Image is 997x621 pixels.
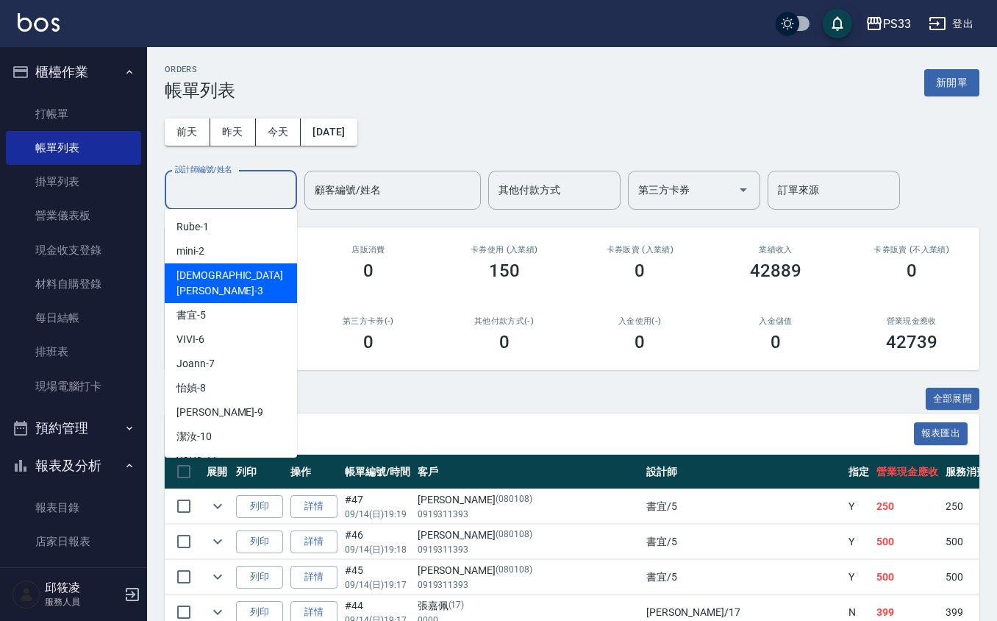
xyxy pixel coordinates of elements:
[345,578,410,592] p: 09/14 (日) 19:17
[176,356,215,372] span: Joann -7
[732,178,755,202] button: Open
[207,530,229,553] button: expand row
[873,455,942,489] th: 營業現金應收
[860,9,917,39] button: PS33
[635,260,645,281] h3: 0
[6,199,141,233] a: 營業儀表板
[341,525,414,559] td: #46
[165,80,235,101] h3: 帳單列表
[6,131,141,165] a: 帳單列表
[18,13,60,32] img: Logo
[6,491,141,525] a: 報表目錄
[418,528,639,543] div: [PERSON_NAME]
[6,525,141,558] a: 店家日報表
[6,97,141,131] a: 打帳單
[6,267,141,301] a: 材料自購登錄
[942,455,990,489] th: 服務消費
[182,427,914,441] span: 訂單列表
[845,560,873,595] td: Y
[726,245,826,255] h2: 業績收入
[256,118,301,146] button: 今天
[873,525,942,559] td: 500
[496,528,532,543] p: (080108)
[914,426,968,440] a: 報表匯出
[12,580,41,609] img: Person
[418,563,639,578] div: [PERSON_NAME]
[907,260,917,281] h3: 0
[176,380,206,396] span: 怡媜 -8
[287,455,341,489] th: 操作
[499,332,510,352] h3: 0
[232,455,287,489] th: 列印
[418,543,639,556] p: 0919311393
[883,15,911,33] div: PS33
[845,455,873,489] th: 指定
[236,495,283,518] button: 列印
[165,65,235,74] h2: ORDERS
[643,560,845,595] td: 書宜 /5
[942,489,990,524] td: 250
[341,560,414,595] td: #45
[6,165,141,199] a: 掛單列表
[590,245,690,255] h2: 卡券販賣 (入業績)
[345,508,410,521] p: 09/14 (日) 19:19
[886,332,937,352] h3: 42739
[301,118,357,146] button: [DATE]
[454,316,554,326] h2: 其他付款方式(-)
[489,260,520,281] h3: 150
[6,335,141,369] a: 排班表
[290,495,337,518] a: 詳情
[414,455,643,489] th: 客戶
[207,495,229,517] button: expand row
[496,492,532,508] p: (080108)
[341,489,414,524] td: #47
[418,508,639,521] p: 0919311393
[318,316,419,326] h2: 第三方卡券(-)
[823,9,852,38] button: save
[861,316,962,326] h2: 營業現金應收
[175,164,232,175] label: 設計師編號/姓名
[363,260,374,281] h3: 0
[643,489,845,524] td: 書宜 /5
[942,560,990,595] td: 500
[290,566,337,589] a: 詳情
[176,308,206,323] span: 書宜 -5
[926,388,980,411] button: 全部展開
[418,578,639,592] p: 0919311393
[750,260,801,281] h3: 42889
[454,245,554,255] h2: 卡券使用 (入業績)
[873,560,942,595] td: 500
[176,268,285,299] span: [DEMOGRAPHIC_DATA][PERSON_NAME] -3
[635,332,645,352] h3: 0
[590,316,690,326] h2: 入金使用(-)
[923,10,979,38] button: 登出
[418,598,639,614] div: 張嘉佩
[942,525,990,559] td: 500
[176,244,204,259] span: mini -2
[6,369,141,403] a: 現場電腦打卡
[6,53,141,91] button: 櫃檯作業
[207,566,229,588] button: expand row
[236,566,283,589] button: 列印
[914,422,968,445] button: 報表匯出
[341,455,414,489] th: 帳單編號/時間
[363,332,374,352] h3: 0
[924,69,979,96] button: 新開單
[6,233,141,267] a: 現金收支登錄
[176,219,209,235] span: Rube -1
[449,598,465,614] p: (17)
[643,455,845,489] th: 設計師
[726,316,826,326] h2: 入金儲值
[176,429,212,444] span: 潔汝 -10
[6,301,141,335] a: 每日結帳
[6,558,141,592] a: 互助日報表
[345,543,410,556] p: 09/14 (日) 19:18
[236,530,283,553] button: 列印
[176,405,263,420] span: [PERSON_NAME] -9
[6,447,141,485] button: 報表及分析
[45,595,120,608] p: 服務人員
[845,525,873,559] td: Y
[210,118,256,146] button: 昨天
[6,409,141,447] button: 預約管理
[873,489,942,524] td: 250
